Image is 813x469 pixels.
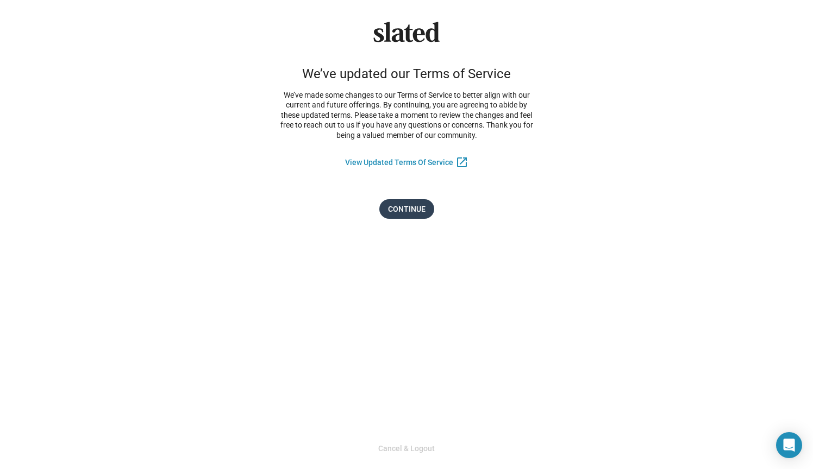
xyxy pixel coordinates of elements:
div: We’ve updated our Terms of Service [302,66,511,81]
span: Continue [388,199,426,219]
mat-icon: open_in_new [455,156,468,169]
a: Cancel & Logout [378,444,435,453]
div: Open Intercom Messenger [776,432,802,458]
p: We’ve made some changes to our Terms of Service to better align with our current and future offer... [276,90,537,141]
button: Continue [379,199,434,219]
a: View Updated Terms Of Service [345,158,453,167]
